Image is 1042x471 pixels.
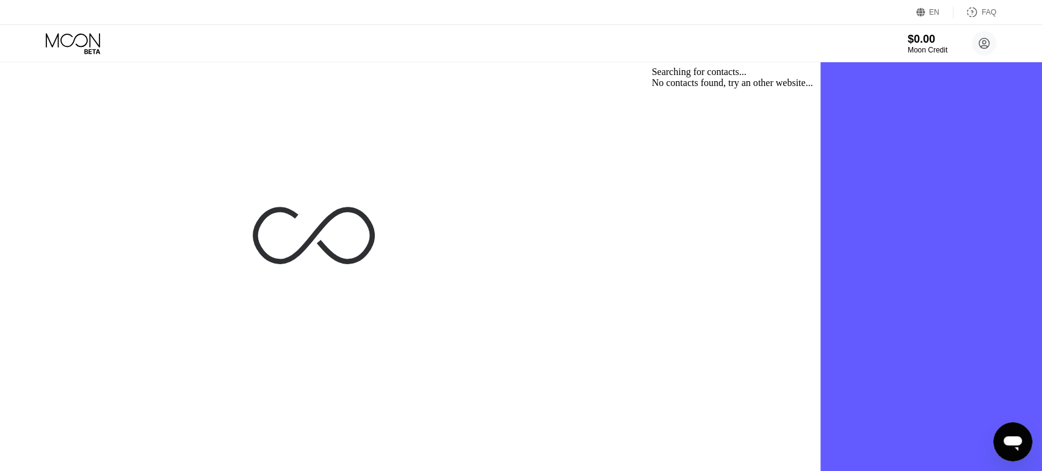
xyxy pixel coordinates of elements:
[982,8,996,16] div: FAQ
[929,8,939,16] div: EN
[953,6,996,18] div: FAQ
[908,46,947,54] div: Moon Credit
[993,422,1032,461] iframe: Button to launch messaging window
[908,33,947,46] div: $0.00
[916,6,953,18] div: EN
[908,33,947,54] div: $0.00Moon Credit
[651,77,820,88] div: No contacts found, try an other website...
[651,67,820,77] div: Searching for contacts...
